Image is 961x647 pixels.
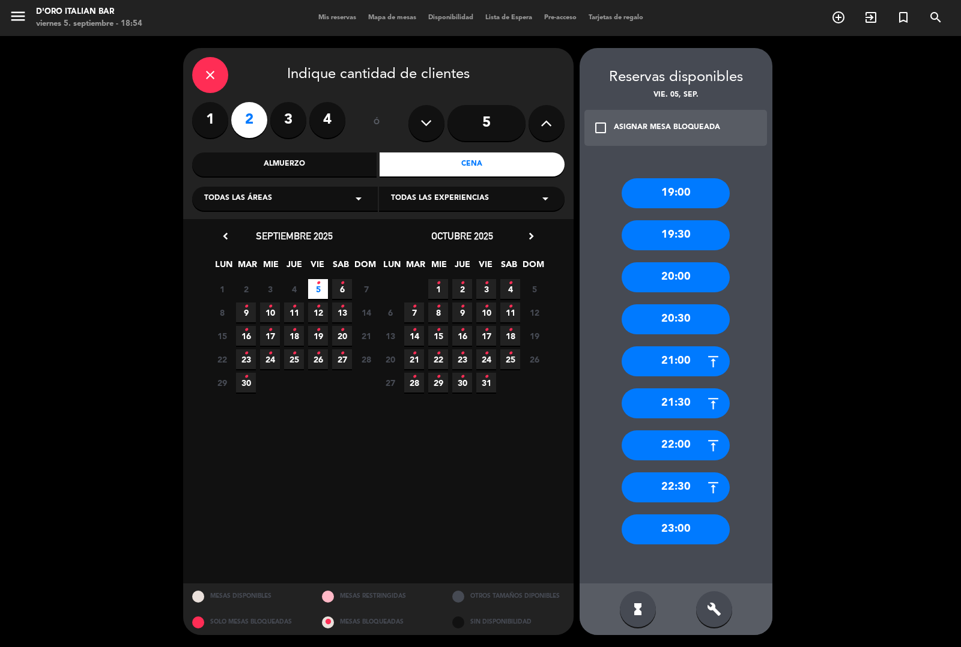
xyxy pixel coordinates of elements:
[476,373,496,393] span: 31
[524,349,544,369] span: 26
[436,367,440,387] i: •
[308,302,328,322] span: 12
[593,121,608,135] i: check_box_outline_blank
[460,274,464,293] i: •
[476,302,496,322] span: 10
[332,302,352,322] span: 13
[524,279,544,299] span: 5
[203,68,217,82] i: close
[356,302,376,322] span: 14
[284,349,304,369] span: 25
[284,257,304,277] span: JUE
[429,257,449,277] span: MIE
[622,388,730,418] div: 21:30
[268,297,272,316] i: •
[431,230,493,242] span: octubre 2025
[332,326,352,346] span: 20
[236,279,256,299] span: 2
[476,257,496,277] span: VIE
[357,102,396,144] div: ó
[380,152,565,176] div: Cena
[382,257,402,277] span: LUN
[500,302,520,322] span: 11
[236,349,256,369] span: 23
[500,349,520,369] span: 25
[404,349,424,369] span: 21
[332,279,352,299] span: 6
[476,349,496,369] span: 24
[484,320,488,340] i: •
[192,102,228,138] label: 1
[707,602,721,616] i: build
[244,367,248,387] i: •
[622,304,730,334] div: 20:30
[622,346,730,376] div: 21:00
[428,279,448,299] span: 1
[499,257,519,277] span: SAB
[443,583,574,609] div: OTROS TAMAÑOS DIPONIBLES
[219,230,232,242] i: chevron_left
[428,326,448,346] span: 15
[452,279,472,299] span: 2
[260,349,280,369] span: 24
[212,349,232,369] span: 22
[436,297,440,316] i: •
[405,257,425,277] span: MAR
[428,302,448,322] span: 8
[452,326,472,346] span: 16
[192,57,565,93] div: Indique cantidad de clientes
[192,152,377,176] div: Almuerzo
[309,102,345,138] label: 4
[525,230,538,242] i: chevron_right
[313,609,443,635] div: MESAS BLOQUEADAS
[351,191,366,206] i: arrow_drop_down
[436,274,440,293] i: •
[356,326,376,346] span: 21
[340,344,344,363] i: •
[284,302,304,322] span: 11
[452,302,472,322] span: 9
[864,10,878,25] i: exit_to_app
[212,302,232,322] span: 8
[380,326,400,346] span: 13
[524,302,544,322] span: 12
[244,320,248,340] i: •
[261,257,280,277] span: MIE
[500,326,520,346] span: 18
[284,326,304,346] span: 18
[380,349,400,369] span: 20
[284,279,304,299] span: 4
[412,367,416,387] i: •
[460,297,464,316] i: •
[622,220,730,250] div: 19:30
[476,326,496,346] span: 17
[268,320,272,340] i: •
[332,349,352,369] span: 27
[308,326,328,346] span: 19
[183,609,314,635] div: SOLO MESAS BLOQUEADAS
[404,373,424,393] span: 28
[508,344,512,363] i: •
[308,349,328,369] span: 26
[391,193,489,205] span: Todas las experiencias
[436,320,440,340] i: •
[214,257,234,277] span: LUN
[460,320,464,340] i: •
[340,320,344,340] i: •
[831,10,846,25] i: add_circle_outline
[354,257,374,277] span: DOM
[580,89,772,101] div: vie. 05, sep.
[380,373,400,393] span: 27
[244,297,248,316] i: •
[380,302,400,322] span: 6
[260,302,280,322] span: 10
[484,274,488,293] i: •
[260,279,280,299] span: 3
[236,326,256,346] span: 16
[270,102,306,138] label: 3
[428,373,448,393] span: 29
[412,344,416,363] i: •
[622,178,730,208] div: 19:00
[538,14,583,21] span: Pre-acceso
[183,583,314,609] div: MESAS DISPONIBLES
